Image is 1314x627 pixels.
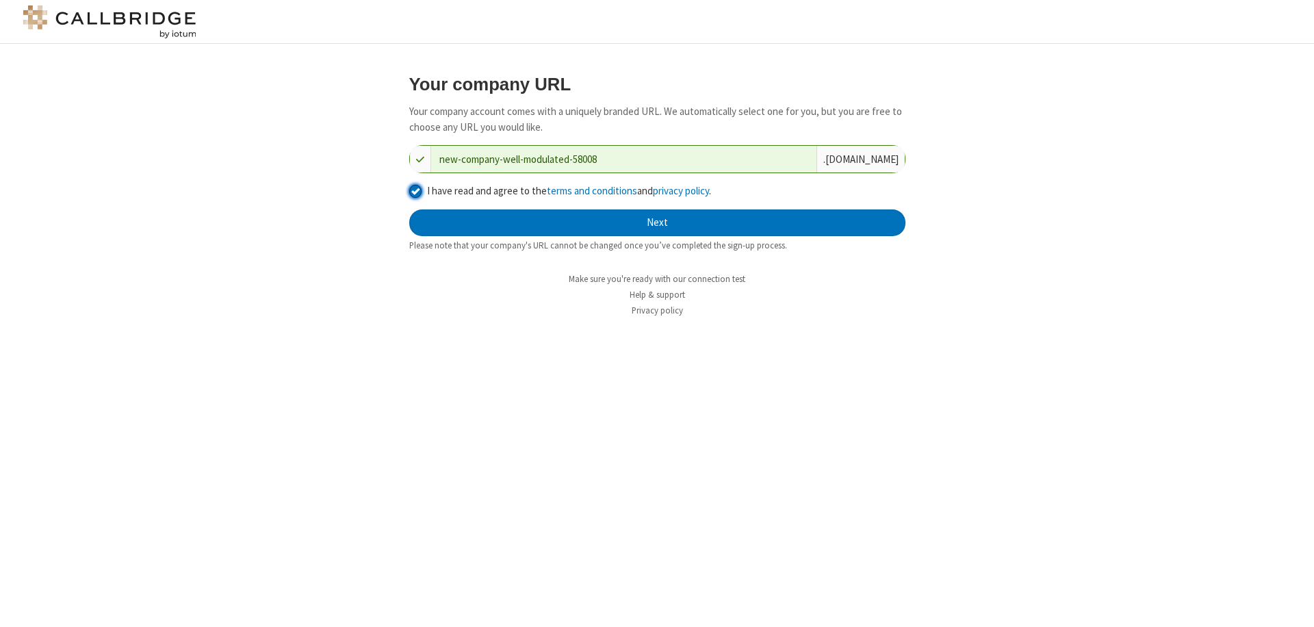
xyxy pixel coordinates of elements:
[409,209,905,237] button: Next
[653,184,709,197] a: privacy policy
[431,146,816,172] input: Company URL
[21,5,198,38] img: logo@2x.png
[547,184,637,197] a: terms and conditions
[409,75,905,94] h3: Your company URL
[409,239,905,252] div: Please note that your company's URL cannot be changed once you’ve completed the sign-up process.
[427,183,905,199] label: I have read and agree to the and .
[569,273,745,285] a: Make sure you're ready with our connection test
[409,104,905,135] p: Your company account comes with a uniquely branded URL. We automatically select one for you, but ...
[816,146,905,172] div: . [DOMAIN_NAME]
[632,305,683,316] a: Privacy policy
[630,289,685,300] a: Help & support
